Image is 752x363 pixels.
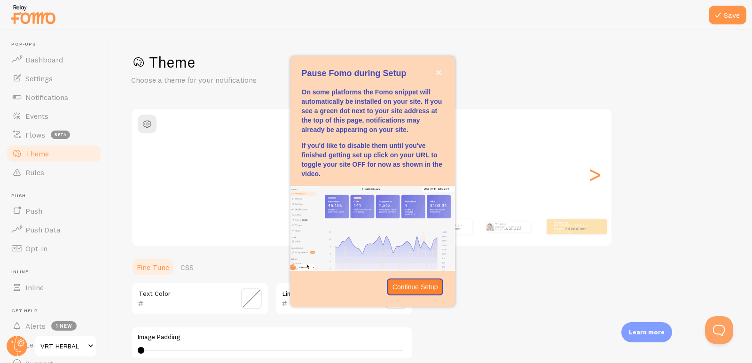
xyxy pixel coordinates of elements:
[387,278,444,295] button: Continue Setup
[486,223,493,231] img: Fomo
[621,322,672,342] div: Learn more
[290,56,455,306] div: Pause Fomo during Setup
[25,283,44,292] span: Inline
[629,328,665,337] p: Learn more
[495,222,527,232] p: from [GEOGRAPHIC_DATA] just bought a
[505,228,521,231] a: Metallica t-shirt
[6,69,102,88] a: Settings
[138,333,407,341] label: Image Padding
[34,335,97,357] a: VRT HERBAL
[554,221,562,224] strong: vinay
[131,258,175,277] a: Fine Tune
[11,193,102,199] span: Push
[6,220,102,239] a: Push Data
[25,168,44,177] span: Rules
[554,231,591,232] small: about 4 minutes ago
[25,149,49,158] span: Theme
[25,206,42,216] span: Push
[25,225,61,234] span: Push Data
[6,201,102,220] a: Push
[25,111,48,121] span: Events
[132,115,611,129] h2: Classic
[6,144,102,163] a: Theme
[11,308,102,314] span: Get Help
[554,221,592,232] p: from [GEOGRAPHIC_DATA] just bought a
[25,55,63,64] span: Dashboard
[11,269,102,275] span: Inline
[589,140,600,208] div: Next slide
[6,50,102,69] a: Dashboard
[25,93,68,102] span: Notifications
[565,227,586,231] a: Metallica t-shirt
[51,131,70,139] span: beta
[302,87,444,134] p: On some platforms the Fomo snippet will automatically be installed on your site. If you see a gre...
[429,221,469,232] p: from [GEOGRAPHIC_DATA] just bought a
[429,231,468,232] small: about 4 minutes ago
[40,340,85,352] span: VRT HERBAL
[440,227,461,231] a: Metallica t-shirt
[131,75,357,85] p: Choose a theme for your notifications
[51,321,77,331] span: 1 new
[175,258,199,277] a: CSS
[6,88,102,107] a: Notifications
[6,278,102,297] a: Inline
[131,53,729,72] h1: Theme
[434,68,444,77] button: close,
[495,223,502,225] strong: vinay
[6,239,102,258] a: Opt-In
[25,244,47,253] span: Opt-In
[6,125,102,144] a: Flows beta
[6,107,102,125] a: Events
[302,68,444,80] p: Pause Fomo during Setup
[392,282,438,292] p: Continue Setup
[25,74,53,83] span: Settings
[11,41,102,47] span: Pop-ups
[6,317,102,335] a: Alerts 1 new
[25,130,45,139] span: Flows
[705,316,733,344] iframe: Help Scout Beacon - Open
[6,163,102,182] a: Rules
[302,141,444,178] p: If you'd like to disable them until you've finished getting set up click on your URL to toggle yo...
[10,2,57,26] img: fomo-relay-logo-orange.svg
[25,321,46,331] span: Alerts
